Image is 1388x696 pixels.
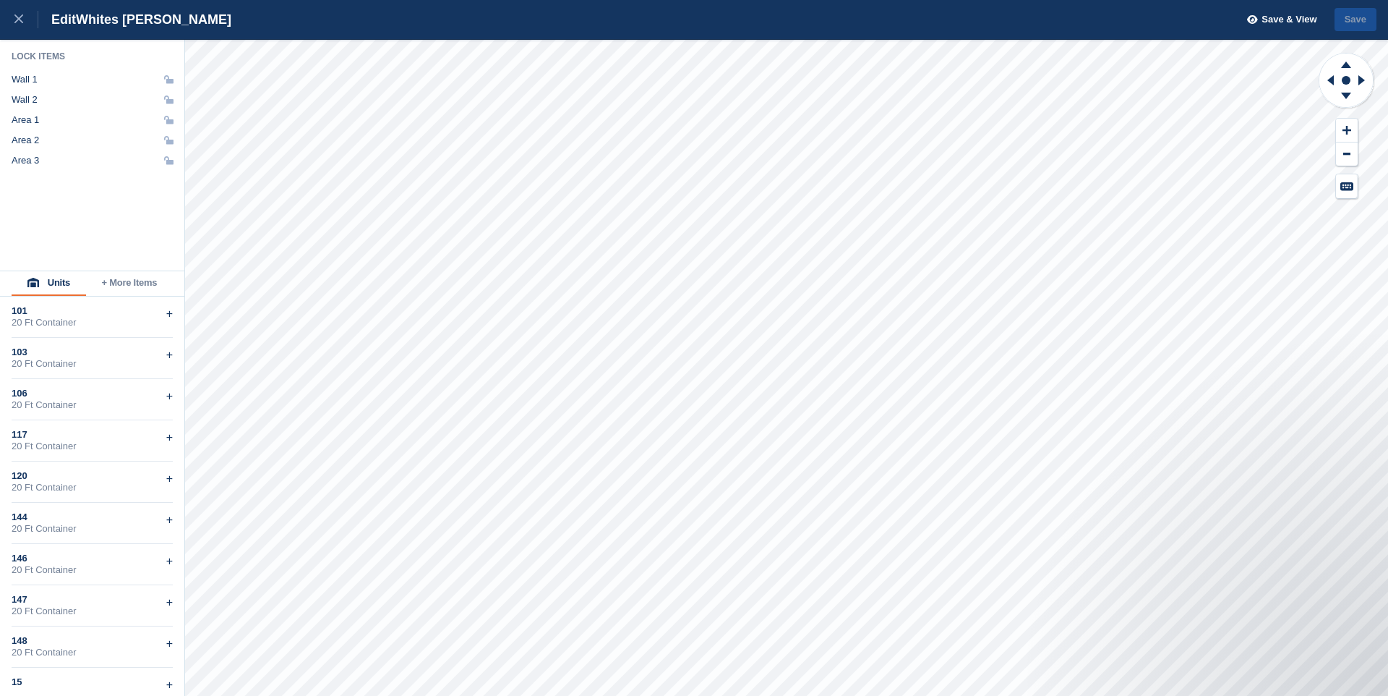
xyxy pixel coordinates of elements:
div: 11720 Ft Container+ [12,420,173,462]
button: Save [1335,8,1376,32]
div: + [166,388,173,405]
div: 20 Ft Container [12,564,173,576]
div: 20 Ft Container [12,399,173,411]
div: 10620 Ft Container+ [12,379,173,420]
div: 120 [12,470,173,482]
div: 147 [12,594,173,606]
span: Save & View [1261,12,1316,27]
div: 20 Ft Container [12,317,173,328]
button: Save & View [1239,8,1317,32]
div: 20 Ft Container [12,606,173,617]
div: Edit Whites [PERSON_NAME] [38,11,231,28]
div: + [166,676,173,694]
div: + [166,305,173,323]
div: 10320 Ft Container+ [12,338,173,379]
div: Lock Items [12,51,173,62]
div: + [166,470,173,488]
button: Zoom In [1336,119,1358,143]
div: 101 [12,305,173,317]
div: 12020 Ft Container+ [12,462,173,503]
div: Area 1 [12,114,39,126]
div: 14420 Ft Container+ [12,503,173,544]
button: Keyboard Shortcuts [1336,174,1358,198]
div: + [166,635,173,653]
div: + [166,594,173,611]
button: + More Items [86,271,173,296]
div: 20 Ft Container [12,358,173,370]
button: Zoom Out [1336,143,1358,166]
div: Wall 1 [12,74,38,85]
div: 146 [12,553,173,564]
div: + [166,347,173,364]
div: + [166,429,173,446]
div: Area 3 [12,155,39,166]
div: Area 2 [12,135,39,146]
div: Wall 2 [12,94,38,106]
div: 103 [12,347,173,358]
button: Units [12,271,86,296]
div: 20 Ft Container [12,482,173,493]
div: 14720 Ft Container+ [12,585,173,627]
div: 20 Ft Container [12,647,173,658]
div: 15 [12,676,173,688]
div: + [166,512,173,529]
div: 148 [12,635,173,647]
div: 117 [12,429,173,441]
div: 106 [12,388,173,399]
div: 14620 Ft Container+ [12,544,173,585]
div: + [166,553,173,570]
div: 10120 Ft Container+ [12,297,173,338]
div: 20 Ft Container [12,523,173,535]
div: 14820 Ft Container+ [12,627,173,668]
div: 144 [12,512,173,523]
div: 20 Ft Container [12,441,173,452]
